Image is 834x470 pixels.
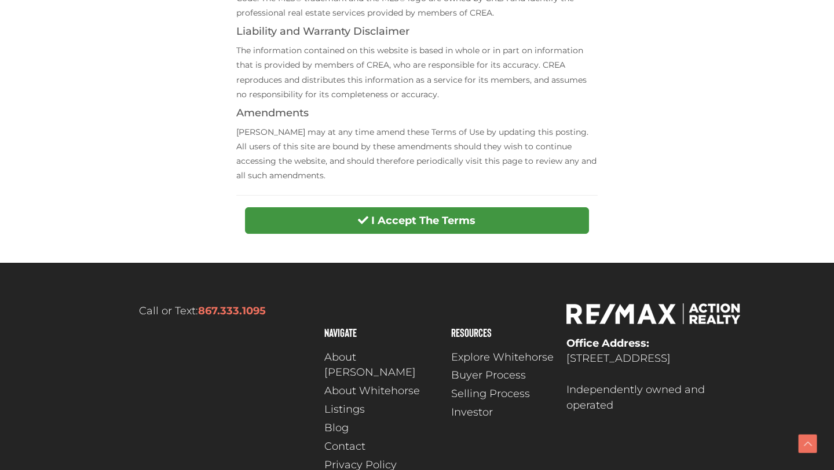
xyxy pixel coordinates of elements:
strong: Office Address: [566,337,649,350]
p: [STREET_ADDRESS] Independently owned and operated [566,336,741,413]
a: Investor [451,405,555,420]
strong: I Accept The Terms [371,214,475,227]
h4: Resources [451,326,555,338]
a: Buyer Process [451,368,555,383]
a: Contact [324,439,440,454]
a: Explore Whitehorse [451,350,555,365]
a: About Whitehorse [324,383,440,399]
p: The information contained on this website is based in whole or in part on information that is pro... [236,43,597,102]
span: Listings [324,402,365,417]
a: 867.333.1095 [198,304,266,317]
a: Listings [324,402,440,417]
span: Investor [451,405,493,420]
span: About Whitehorse [324,383,420,399]
h4: Navigate [324,326,440,338]
h4: Liability and Warranty Disclaimer [236,26,597,38]
span: Buyer Process [451,368,526,383]
a: Selling Process [451,386,555,402]
a: About [PERSON_NAME] [324,350,440,381]
p: Call or Text: [93,303,313,319]
a: Blog [324,420,440,436]
button: I Accept The Terms [245,207,588,234]
p: [PERSON_NAME] may at any time amend these Terms of Use by updating this posting. All users of thi... [236,125,597,183]
span: Blog [324,420,349,436]
span: Contact [324,439,365,454]
span: Selling Process [451,386,530,402]
h4: Amendments [236,108,597,119]
span: Explore Whitehorse [451,350,554,365]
